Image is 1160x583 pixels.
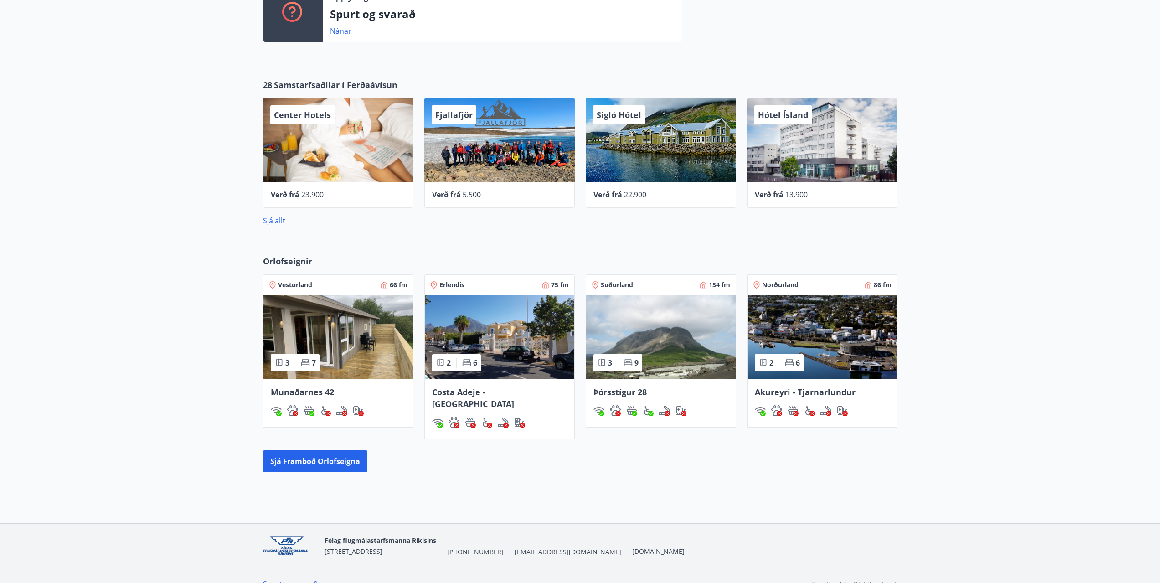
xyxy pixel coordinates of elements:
[748,295,897,379] img: Paella dish
[263,450,367,472] button: Sjá framboð orlofseigna
[449,417,459,428] img: pxcaIm5dSOV3FS4whs1soiYWTwFQvksT25a9J10C.svg
[659,405,670,416] img: QNIUl6Cv9L9rHgMXwuzGLuiJOj7RKqxk9mBFPqjq.svg
[788,405,799,416] div: Heitur pottur
[301,190,324,200] span: 23.900
[271,405,282,416] div: Þráðlaust net
[514,417,525,428] div: Hleðslustöð fyrir rafbíla
[804,405,815,416] div: Aðgengi fyrir hjólastól
[481,417,492,428] div: Aðgengi fyrir hjólastól
[325,547,382,556] span: [STREET_ADDRESS]
[304,405,314,416] div: Heitur pottur
[330,26,351,36] a: Nánar
[304,405,314,416] img: h89QDIuHlAdpqTriuIvuEWkTH976fOgBEOOeu1mi.svg
[312,358,316,368] span: 7
[626,405,637,416] div: Heitur pottur
[586,295,736,379] img: Paella dish
[593,190,622,200] span: Verð frá
[353,405,364,416] div: Hleðslustöð fyrir rafbíla
[643,405,654,416] img: 8IYIKVZQyRlUC6HQIIUSdjpPGRncJsz2RzLgWvp4.svg
[432,417,443,428] div: Þráðlaust net
[796,358,800,368] span: 6
[709,280,730,289] span: 154 fm
[447,358,451,368] span: 2
[435,109,473,120] span: Fjallafjör
[263,255,312,267] span: Orlofseignir
[287,405,298,416] div: Gæludýr
[608,358,612,368] span: 3
[498,417,509,428] div: Reykingar / Vape
[610,405,621,416] img: pxcaIm5dSOV3FS4whs1soiYWTwFQvksT25a9J10C.svg
[593,405,604,416] div: Þráðlaust net
[447,547,504,557] span: [PHONE_NUMBER]
[465,417,476,428] div: Heitur pottur
[263,216,285,226] a: Sjá allt
[837,405,848,416] div: Hleðslustöð fyrir rafbíla
[263,295,413,379] img: Paella dish
[626,405,637,416] img: h89QDIuHlAdpqTriuIvuEWkTH976fOgBEOOeu1mi.svg
[762,280,799,289] span: Norðurland
[755,405,766,416] img: HJRyFFsYp6qjeUYhR4dAD8CaCEsnIFYZ05miwXoh.svg
[597,109,641,120] span: Sigló Hótel
[432,387,514,409] span: Costa Adeje -[GEOGRAPHIC_DATA]
[788,405,799,416] img: h89QDIuHlAdpqTriuIvuEWkTH976fOgBEOOeu1mi.svg
[593,387,647,397] span: Þórsstígur 28
[874,280,892,289] span: 86 fm
[463,190,481,200] span: 5.500
[432,190,461,200] span: Verð frá
[634,358,639,368] span: 9
[755,190,784,200] span: Verð frá
[320,405,331,416] img: 8IYIKVZQyRlUC6HQIIUSdjpPGRncJsz2RzLgWvp4.svg
[643,405,654,416] div: Aðgengi fyrir hjólastól
[624,190,646,200] span: 22.900
[285,358,289,368] span: 3
[336,405,347,416] div: Reykingar / Vape
[278,280,312,289] span: Vesturland
[601,280,633,289] span: Suðurland
[632,547,685,556] a: [DOMAIN_NAME]
[287,405,298,416] img: pxcaIm5dSOV3FS4whs1soiYWTwFQvksT25a9J10C.svg
[498,417,509,428] img: QNIUl6Cv9L9rHgMXwuzGLuiJOj7RKqxk9mBFPqjq.svg
[274,79,397,91] span: Samstarfsaðilar í Ferðaávísun
[551,280,569,289] span: 75 fm
[274,109,331,120] span: Center Hotels
[390,280,407,289] span: 66 fm
[610,405,621,416] div: Gæludýr
[465,417,476,428] img: h89QDIuHlAdpqTriuIvuEWkTH976fOgBEOOeu1mi.svg
[804,405,815,416] img: 8IYIKVZQyRlUC6HQIIUSdjpPGRncJsz2RzLgWvp4.svg
[473,358,477,368] span: 6
[271,190,299,200] span: Verð frá
[320,405,331,416] div: Aðgengi fyrir hjólastól
[271,387,334,397] span: Munaðarnes 42
[837,405,848,416] img: nH7E6Gw2rvWFb8XaSdRp44dhkQaj4PJkOoRYItBQ.svg
[353,405,364,416] img: nH7E6Gw2rvWFb8XaSdRp44dhkQaj4PJkOoRYItBQ.svg
[514,417,525,428] img: nH7E6Gw2rvWFb8XaSdRp44dhkQaj4PJkOoRYItBQ.svg
[675,405,686,416] img: nH7E6Gw2rvWFb8XaSdRp44dhkQaj4PJkOoRYItBQ.svg
[439,280,464,289] span: Erlendis
[263,536,317,556] img: jpzx4QWYf4KKDRVudBx9Jb6iv5jAOT7IkiGygIXa.png
[425,295,574,379] img: Paella dish
[432,417,443,428] img: HJRyFFsYp6qjeUYhR4dAD8CaCEsnIFYZ05miwXoh.svg
[659,405,670,416] div: Reykingar / Vape
[675,405,686,416] div: Hleðslustöð fyrir rafbíla
[336,405,347,416] img: QNIUl6Cv9L9rHgMXwuzGLuiJOj7RKqxk9mBFPqjq.svg
[758,109,808,120] span: Hótel Ísland
[263,79,272,91] span: 28
[481,417,492,428] img: 8IYIKVZQyRlUC6HQIIUSdjpPGRncJsz2RzLgWvp4.svg
[820,405,831,416] div: Reykingar / Vape
[820,405,831,416] img: QNIUl6Cv9L9rHgMXwuzGLuiJOj7RKqxk9mBFPqjq.svg
[515,547,621,557] span: [EMAIL_ADDRESS][DOMAIN_NAME]
[325,536,436,545] span: Félag flugmálastarfsmanna Ríkisins
[769,358,773,368] span: 2
[755,387,856,397] span: Akureyri - Tjarnarlundur
[771,405,782,416] img: pxcaIm5dSOV3FS4whs1soiYWTwFQvksT25a9J10C.svg
[593,405,604,416] img: HJRyFFsYp6qjeUYhR4dAD8CaCEsnIFYZ05miwXoh.svg
[449,417,459,428] div: Gæludýr
[330,6,675,22] p: Spurt og svarað
[271,405,282,416] img: HJRyFFsYp6qjeUYhR4dAD8CaCEsnIFYZ05miwXoh.svg
[771,405,782,416] div: Gæludýr
[755,405,766,416] div: Þráðlaust net
[785,190,808,200] span: 13.900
